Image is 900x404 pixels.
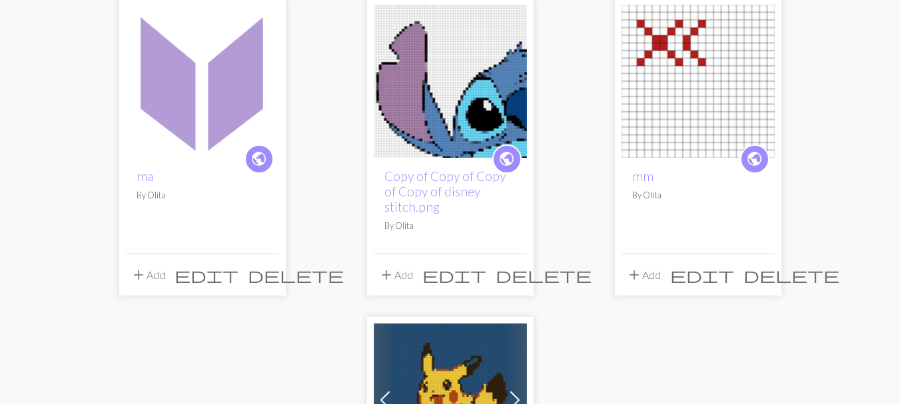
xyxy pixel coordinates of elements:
[126,73,279,86] a: ma
[378,266,394,284] span: add
[131,266,147,284] span: add
[384,168,506,214] a: Copy of Copy of Copy of Copy of disney stitch.png
[418,262,491,288] button: Edit
[422,267,486,283] i: Edit
[243,262,348,288] button: Delete
[137,189,268,202] p: By Olita
[498,148,515,169] span: public
[244,144,274,174] a: public
[248,266,344,284] span: delete
[670,266,734,284] span: edit
[126,262,170,288] button: Add
[175,266,238,284] span: edit
[498,146,515,172] i: public
[666,262,739,288] button: Edit
[175,267,238,283] i: Edit
[632,189,764,202] p: By Olita
[739,262,844,288] button: Delete
[632,168,654,184] a: mm
[622,5,775,158] img: mm
[496,266,592,284] span: delete
[626,266,642,284] span: add
[622,73,775,86] a: mm
[746,148,763,169] span: public
[492,144,522,174] a: public
[384,220,516,232] p: By Olita
[137,168,153,184] a: ma
[622,262,666,288] button: Add
[374,5,527,158] img: disney stitch.png
[374,262,418,288] button: Add
[740,144,769,174] a: public
[250,148,267,169] span: public
[746,146,763,172] i: public
[126,5,279,158] img: ma
[170,262,243,288] button: Edit
[670,267,734,283] i: Edit
[743,266,839,284] span: delete
[491,262,596,288] button: Delete
[422,266,486,284] span: edit
[250,146,267,172] i: public
[374,73,527,86] a: disney stitch.png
